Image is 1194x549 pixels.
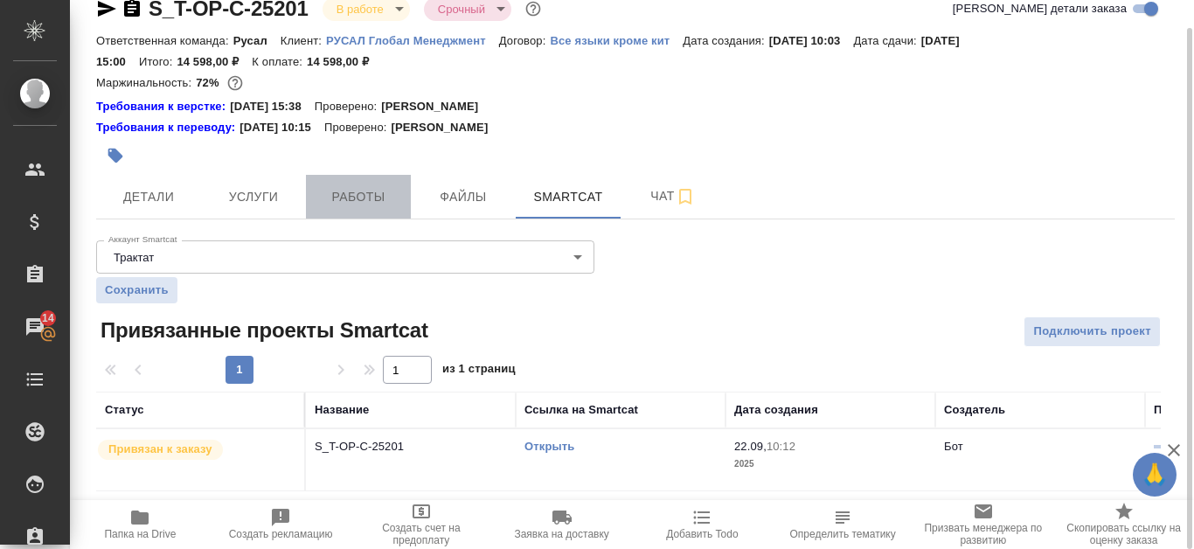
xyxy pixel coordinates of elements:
[324,119,392,136] p: Проверено:
[1033,322,1151,342] span: Подключить проект
[524,401,638,419] div: Ссылка на Smartcat
[315,401,369,419] div: Название
[550,32,683,47] a: Все языки кроме кит
[104,528,176,540] span: Папка на Drive
[196,76,223,89] p: 72%
[1024,316,1161,347] button: Подключить проект
[139,55,177,68] p: Итого:
[316,186,400,208] span: Работы
[105,401,144,419] div: Статус
[224,72,246,94] button: 3362.40 RUB;
[108,441,212,458] p: Привязан к заказу
[212,186,295,208] span: Услуги
[675,186,696,207] svg: Подписаться
[944,440,963,453] p: Бот
[767,440,795,453] p: 10:12
[105,281,169,299] span: Сохранить
[734,401,818,419] div: Дата создания
[526,186,610,208] span: Smartcat
[315,98,382,115] p: Проверено:
[96,316,428,344] span: Привязанные проекты Smartcat
[96,119,239,136] a: Требования к переводу:
[632,500,773,549] button: Добавить Todo
[252,55,307,68] p: К оплате:
[666,528,738,540] span: Добавить Todo
[307,55,382,68] p: 14 598,00 ₽
[853,34,920,47] p: Дата сдачи:
[734,440,767,453] p: 22.09,
[351,500,492,549] button: Создать счет на предоплату
[499,34,551,47] p: Договор:
[514,528,608,540] span: Заявка на доставку
[70,500,211,549] button: Папка на Drive
[524,440,574,453] a: Открыть
[211,500,351,549] button: Создать рекламацию
[442,358,516,384] span: из 1 страниц
[913,500,1054,549] button: Призвать менеджера по развитию
[769,34,854,47] p: [DATE] 10:03
[96,34,233,47] p: Ответственная команда:
[1133,453,1177,497] button: 🙏
[281,34,326,47] p: Клиент:
[239,119,324,136] p: [DATE] 10:15
[107,186,191,208] span: Детали
[331,2,389,17] button: В работе
[631,185,715,207] span: Чат
[491,500,632,549] button: Заявка на доставку
[550,34,683,47] p: Все языки кроме кит
[229,528,333,540] span: Создать рекламацию
[362,522,482,546] span: Создать счет на предоплату
[1053,500,1194,549] button: Скопировать ссылку на оценку заказа
[773,500,913,549] button: Определить тематику
[31,309,65,327] span: 14
[177,55,252,68] p: 14 598,00 ₽
[96,98,230,115] div: Нажми, чтобы открыть папку с инструкцией
[326,34,499,47] p: РУСАЛ Глобал Менеджмент
[789,528,895,540] span: Определить тематику
[108,250,159,265] button: Трактат
[734,455,927,473] p: 2025
[326,32,499,47] a: РУСАЛ Глобал Менеджмент
[96,277,177,303] button: Сохранить
[96,136,135,175] button: Добавить тэг
[381,98,491,115] p: [PERSON_NAME]
[391,119,501,136] p: [PERSON_NAME]
[924,522,1044,546] span: Призвать менеджера по развитию
[96,98,230,115] a: Требования к верстке:
[683,34,768,47] p: Дата создания:
[96,76,196,89] p: Маржинальность:
[4,305,66,349] a: 14
[421,186,505,208] span: Файлы
[96,119,239,136] div: Нажми, чтобы открыть папку с инструкцией
[230,98,315,115] p: [DATE] 15:38
[233,34,281,47] p: Русал
[315,438,507,455] p: S_T-OP-C-25201
[1064,522,1184,546] span: Скопировать ссылку на оценку заказа
[1140,456,1170,493] span: 🙏
[944,401,1005,419] div: Создатель
[96,240,594,274] div: Трактат
[433,2,490,17] button: Срочный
